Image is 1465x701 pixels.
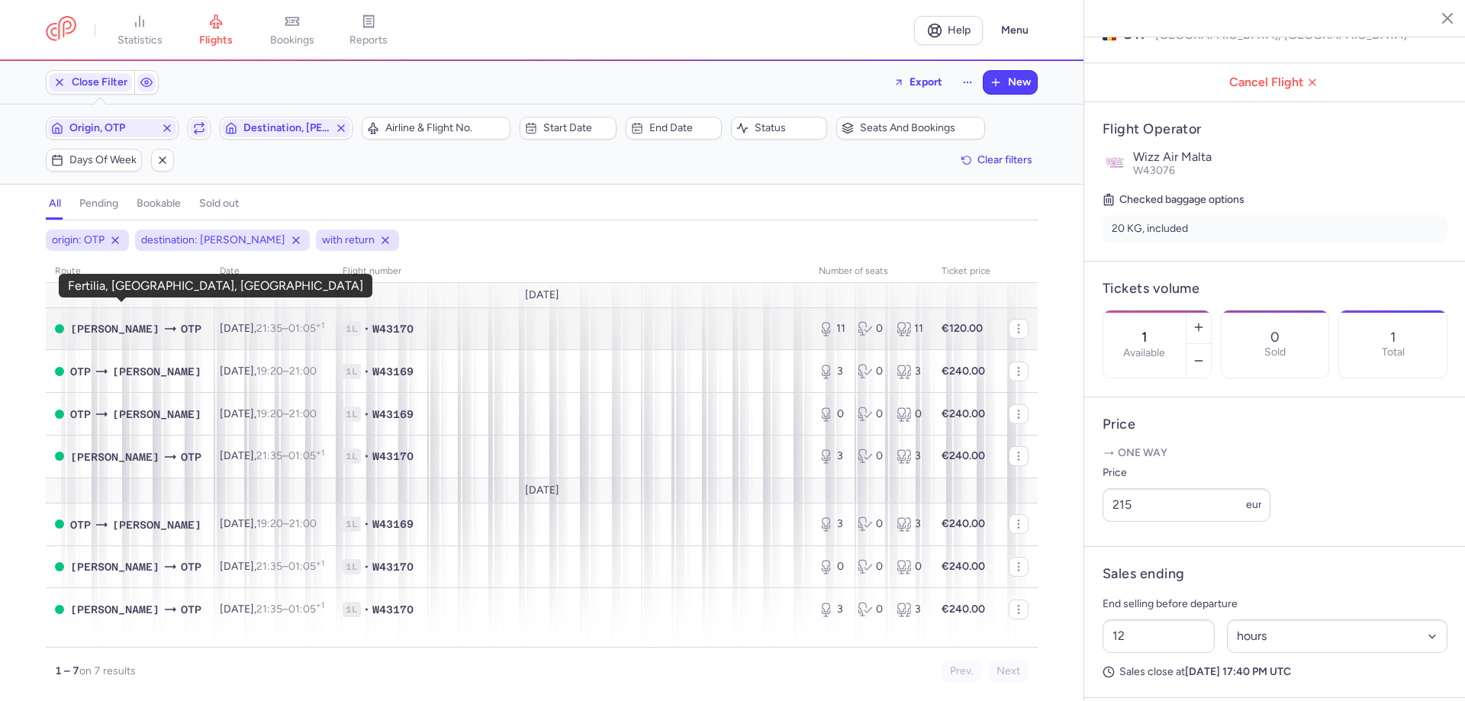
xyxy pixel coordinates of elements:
span: W43169 [372,516,414,532]
span: origin: OTP [52,233,105,248]
strong: €240.00 [942,365,985,378]
span: OTP [70,406,91,423]
p: Total [1382,346,1405,359]
span: [DATE], [220,322,324,335]
time: 01:05 [288,322,324,335]
p: End selling before departure [1103,595,1447,613]
span: Destination, [PERSON_NAME] [243,122,329,134]
span: [DATE] [525,289,559,301]
span: OTP [181,558,201,575]
time: 21:00 [289,407,317,420]
sup: +1 [316,448,324,458]
button: Start date [520,117,616,140]
span: W43169 [372,407,414,422]
th: date [211,260,333,283]
p: Sales close at [1103,665,1447,679]
span: Origin, OTP [69,122,155,134]
span: [PERSON_NAME] [112,406,201,423]
button: Clear filters [956,149,1038,172]
span: OTP [70,516,91,533]
span: with return [322,233,375,248]
time: 21:35 [256,449,282,462]
img: Wizz Air Malta logo [1103,150,1127,175]
span: [DATE], [220,449,324,462]
h4: Flight Operator [1103,121,1447,138]
div: Fertilia, [GEOGRAPHIC_DATA], [GEOGRAPHIC_DATA] [68,279,363,293]
span: Fertilia, Alghero, Italy [112,363,201,380]
input: --- [1103,488,1270,522]
span: on 7 results [79,664,136,677]
span: [DATE], [220,365,317,378]
time: 19:20 [256,517,283,530]
span: [DATE], [220,560,324,573]
button: Close Filters [47,71,134,94]
strong: €240.00 [942,449,985,462]
span: – [256,449,324,462]
input: ## [1103,619,1215,653]
strong: 1 – 7 [55,664,79,677]
p: 1 [1390,330,1396,345]
span: • [364,407,369,422]
span: • [364,321,369,336]
label: Available [1123,347,1165,359]
div: 11 [819,321,845,336]
span: reports [349,34,388,47]
button: New [984,71,1037,94]
span: – [256,407,317,420]
sup: +1 [316,600,324,610]
span: • [364,516,369,532]
strong: €240.00 [942,517,985,530]
time: 21:35 [256,603,282,616]
span: bookings [270,34,314,47]
span: Henri Coanda International, Bucharest, Romania [70,363,91,380]
span: Cancel Flight [1096,76,1454,89]
a: statistics [101,14,178,47]
strong: €120.00 [942,322,983,335]
h4: pending [79,197,118,211]
button: Seats and bookings [836,117,985,140]
button: Airline & Flight No. [362,117,510,140]
span: New [1008,76,1031,88]
span: Henri Coanda International, Bucharest, Romania [181,320,201,337]
time: 21:35 [256,322,282,335]
span: Clear filters [977,154,1032,166]
span: 1L [343,321,361,336]
div: 0 [858,602,884,617]
button: Origin, OTP [46,117,179,140]
div: 0 [858,559,884,574]
strong: €240.00 [942,603,985,616]
div: 0 [858,516,884,532]
span: W43170 [372,321,414,336]
div: 3 [897,516,923,532]
time: 01:05 [288,449,324,462]
label: Price [1103,464,1270,482]
button: Menu [992,16,1038,45]
th: Ticket price [932,260,1000,283]
h4: all [49,197,61,211]
div: 0 [897,407,923,422]
div: 3 [819,364,845,379]
button: Status [731,117,827,140]
h4: Sales ending [1103,565,1184,583]
div: 0 [897,559,923,574]
div: 0 [858,364,884,379]
span: 1L [343,559,361,574]
span: [PERSON_NAME] [70,558,159,575]
div: 3 [819,516,845,532]
span: statistics [118,34,163,47]
button: Next [988,660,1029,683]
span: 1L [343,449,361,464]
time: 21:00 [289,517,317,530]
a: reports [330,14,407,47]
button: Prev. [942,660,982,683]
strong: €240.00 [942,560,985,573]
span: [PERSON_NAME] [70,601,159,618]
button: Export [884,70,952,95]
a: Help [914,16,983,45]
span: Seats and bookings [860,122,980,134]
sup: +1 [316,320,324,330]
div: 3 [897,364,923,379]
button: End date [626,117,722,140]
h4: Tickets volume [1103,280,1447,297]
span: Airline & Flight No. [385,122,505,134]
